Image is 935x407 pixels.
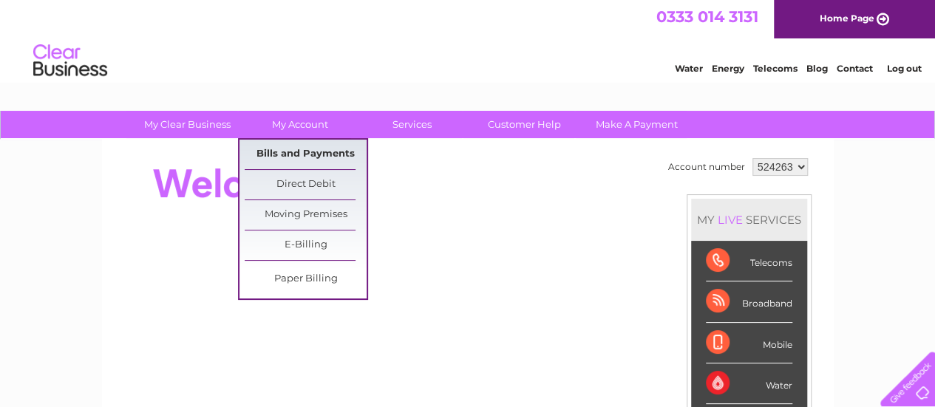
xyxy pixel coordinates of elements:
[706,241,792,281] div: Telecoms
[119,8,817,72] div: Clear Business is a trading name of Verastar Limited (registered in [GEOGRAPHIC_DATA] No. 3667643...
[245,230,367,260] a: E-Billing
[806,63,828,74] a: Blog
[706,281,792,322] div: Broadband
[351,111,473,138] a: Services
[239,111,361,138] a: My Account
[245,140,367,169] a: Bills and Payments
[245,264,367,294] a: Paper Billing
[656,7,758,26] a: 0333 014 3131
[691,199,807,241] div: MY SERVICES
[245,170,367,199] a: Direct Debit
[706,363,792,404] div: Water
[664,154,749,179] td: Account number
[712,63,744,74] a: Energy
[126,111,248,138] a: My Clear Business
[245,200,367,230] a: Moving Premises
[886,63,921,74] a: Log out
[837,63,873,74] a: Contact
[753,63,798,74] a: Telecoms
[463,111,585,138] a: Customer Help
[675,63,703,74] a: Water
[576,111,698,138] a: Make A Payment
[33,38,108,83] img: logo.png
[706,323,792,363] div: Mobile
[715,213,746,227] div: LIVE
